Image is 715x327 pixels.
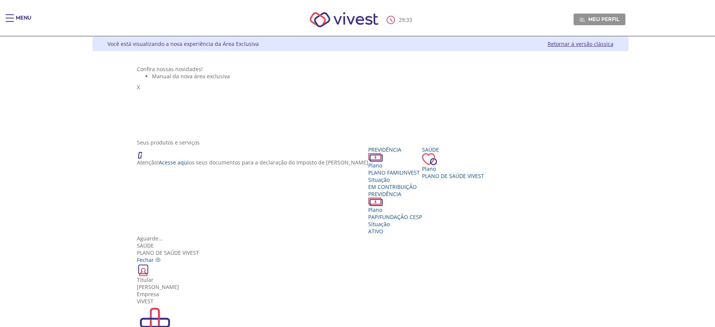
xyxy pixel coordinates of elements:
span: Manual da nova área exclusiva [152,73,230,80]
a: Meu perfil [574,14,625,25]
a: Fechar [137,256,161,263]
span: PLANO FAMILINVEST [368,169,420,176]
span: Fechar [137,256,154,263]
img: ico_atencao.png [137,146,150,159]
div: Saúde [422,146,484,153]
div: Confira nossas novidades! [137,65,584,73]
a: Previdência PlanoPAP/FUNDAÇÃO CESP SituaçãoAtivo [368,190,422,235]
a: Acesse aqui [159,159,189,166]
img: ico_coracao.png [422,153,437,165]
div: Titular [137,276,584,283]
span: Ativo [368,228,383,235]
div: Aguarde... [137,235,584,242]
div: Situação [368,176,422,183]
img: ico_dinheiro.png [368,198,383,206]
p: Atenção! os seus documentos para a declaração do Imposto de [PERSON_NAME] [137,159,368,166]
img: ico_carteirinha.png [137,263,150,276]
div: Plano de Saúde VIVEST [137,242,584,256]
div: VIVEST [137,298,584,305]
span: X [137,84,140,91]
div: Seus produtos e serviços [137,139,584,146]
div: [PERSON_NAME] [137,283,584,290]
span: PAP/FUNDAÇÃO CESP [368,213,422,221]
a: Saúde PlanoPlano de Saúde VIVEST [422,146,484,179]
a: Retornar à versão clássica [548,40,613,47]
span: EM CONTRIBUIÇÃO [368,183,417,190]
div: Empresa [137,290,584,298]
div: Plano [368,162,422,169]
section: <span lang="pt-BR" dir="ltr">Visualizador do Conteúdo da Web</span> 1 [137,65,584,131]
span: Plano de Saúde VIVEST [422,172,484,179]
a: Previdência PlanoPLANO FAMILINVEST SituaçãoEM CONTRIBUIÇÃO [368,146,422,190]
span: Meu perfil [588,16,619,23]
div: Você está visualizando a nova experiência da Área Exclusiva [108,40,259,47]
div: Plano [368,206,422,213]
div: Plano [422,165,484,172]
div: Situação [368,221,422,228]
span: 29 [399,16,405,23]
div: Saúde [137,242,584,249]
div: : [387,16,414,24]
div: Previdência [368,190,422,198]
img: ico_dinheiro.png [368,153,383,162]
div: Menu [16,14,31,29]
span: 33 [406,16,412,23]
div: Previdência [368,146,422,153]
img: Meu perfil [579,17,585,23]
img: Vivest [301,4,387,36]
